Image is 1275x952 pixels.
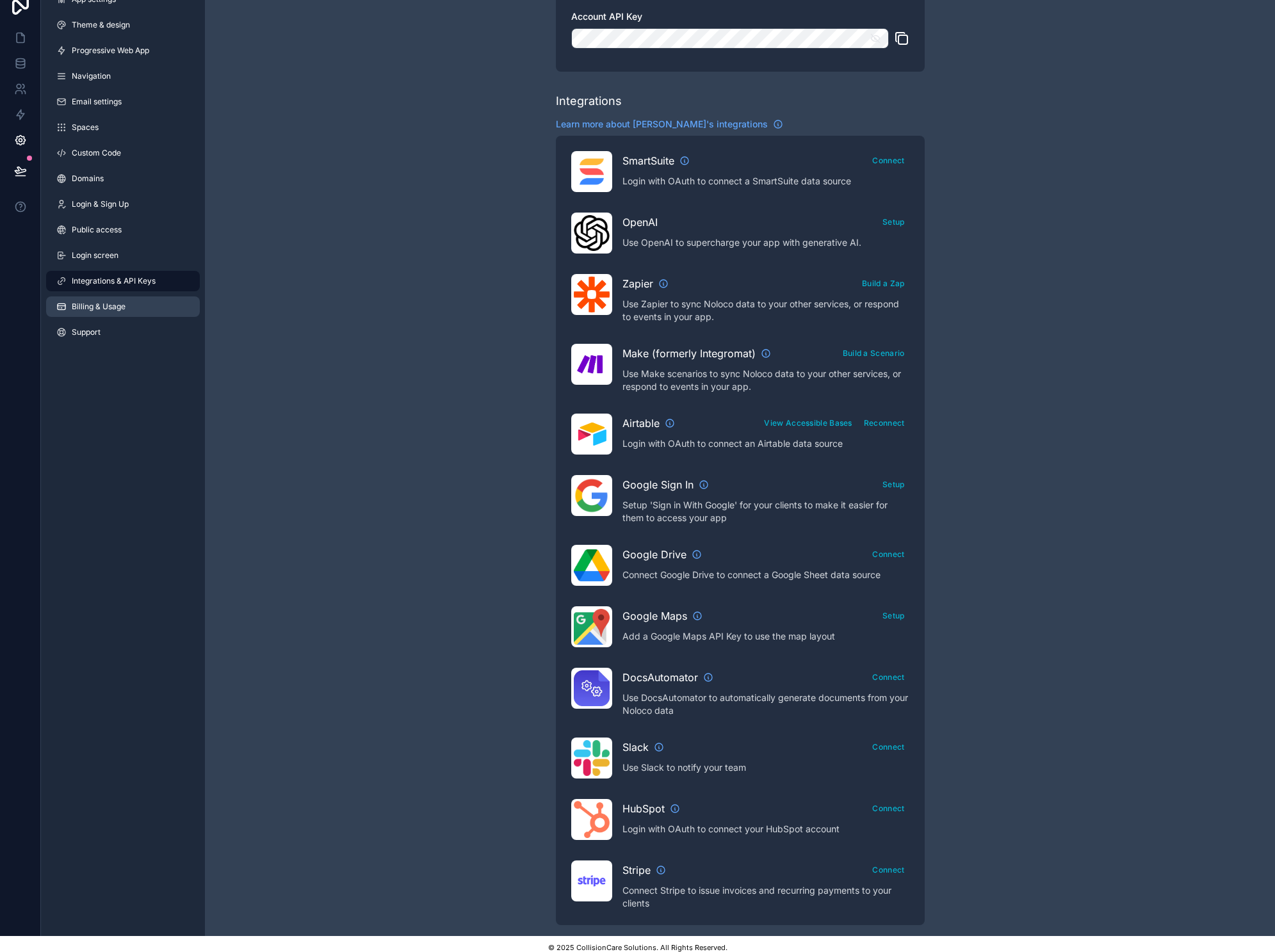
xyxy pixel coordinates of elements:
span: Spaces [72,122,99,133]
span: Login screen [72,250,118,261]
p: Login with OAuth to connect an Airtable data source [622,437,909,450]
button: Build a Scenario [838,344,909,362]
span: Custom Code [72,148,121,158]
span: Slack [622,739,649,755]
a: Build a Zap [857,276,909,289]
img: Google Drive [574,549,610,581]
p: Login with OAuth to connect a SmartSuite data source [622,175,909,188]
button: Connect [868,151,909,170]
span: Login & Sign Up [72,199,129,209]
button: Build a Zap [857,274,909,293]
button: Connect [868,668,909,686]
p: Use Slack to notify your team [622,761,909,774]
span: Integrations & API Keys [72,276,156,286]
a: Email settings [46,92,200,112]
a: Setup [878,477,909,490]
a: Connect [868,547,909,560]
img: Slack [574,740,610,776]
button: Connect [868,799,909,818]
button: Setup [878,475,909,494]
span: OpenAI [622,214,658,230]
span: Billing & Usage [72,302,126,312]
span: Zapier [622,276,653,291]
span: Google Maps [622,608,687,624]
a: Navigation [46,66,200,86]
span: Make (formerly Integromat) [622,346,756,361]
a: Learn more about [PERSON_NAME]'s integrations [556,118,783,131]
img: Google Maps [574,609,610,645]
div: Integrations [556,92,622,110]
a: Support [46,322,200,343]
span: DocsAutomator [622,670,698,685]
img: Airtable [574,423,610,446]
p: Login with OAuth to connect your HubSpot account [622,823,909,835]
span: Stripe [622,862,651,878]
img: Stripe [574,873,610,890]
button: Connect [868,738,909,756]
a: Login & Sign Up [46,194,200,214]
p: Use Make scenarios to sync Noloco data to your other services, or respond to events in your app. [622,367,909,393]
span: Account API Key [571,11,642,22]
span: Google Sign In [622,477,694,492]
a: Custom Code [46,143,200,163]
span: Domains [72,173,104,184]
button: View Accessible Bases [759,414,856,432]
button: Reconnect [859,414,909,432]
span: Navigation [72,71,111,81]
img: HubSpot [574,801,610,838]
a: Login screen [46,245,200,266]
a: Setup [878,608,909,621]
p: Use DocsAutomator to automatically generate documents from your Noloco data [622,691,909,717]
a: Integrations & API Keys [46,271,200,291]
a: View Accessible Bases [759,415,856,428]
img: Make (formerly Integromat) [574,346,610,382]
p: Connect Stripe to issue invoices and recurring payments to your clients [622,884,909,910]
a: Setup [878,214,909,227]
p: Add a Google Maps API Key to use the map layout [622,630,909,643]
span: SmartSuite [622,153,674,168]
a: Connect [868,153,909,166]
a: Connect [868,862,909,875]
button: Connect [868,860,909,879]
img: Zapier [574,277,610,312]
a: Billing & Usage [46,296,200,317]
img: SmartSuite [574,154,610,190]
a: Domains [46,168,200,189]
span: Progressive Web App [72,45,149,56]
p: Use OpenAI to supercharge your app with generative AI. [622,236,909,249]
p: Connect Google Drive to connect a Google Sheet data source [622,569,909,581]
img: DocsAutomator [574,670,610,706]
button: Setup [878,606,909,625]
span: Google Drive [622,547,686,562]
span: Airtable [622,415,660,431]
span: HubSpot [622,801,665,816]
p: Setup 'Sign in With Google' for your clients to make it easier for them to access your app [622,499,909,524]
a: Connect [868,801,909,814]
p: Use Zapier to sync Noloco data to your other services, or respond to events in your app. [622,298,909,323]
span: Learn more about [PERSON_NAME]'s integrations [556,118,768,131]
a: Progressive Web App [46,40,200,61]
a: Theme & design [46,15,200,35]
button: Setup [878,213,909,231]
button: Connect [868,545,909,563]
span: Support [72,327,101,337]
span: Email settings [72,97,122,107]
a: Spaces [46,117,200,138]
span: Theme & design [72,20,130,30]
a: Build a Scenario [838,346,909,359]
img: Google Sign In [574,478,610,513]
span: Public access [72,225,122,235]
img: OpenAI [574,215,610,251]
a: Public access [46,220,200,240]
a: Connect [868,739,909,752]
a: Connect [868,670,909,682]
a: Reconnect [859,415,909,428]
